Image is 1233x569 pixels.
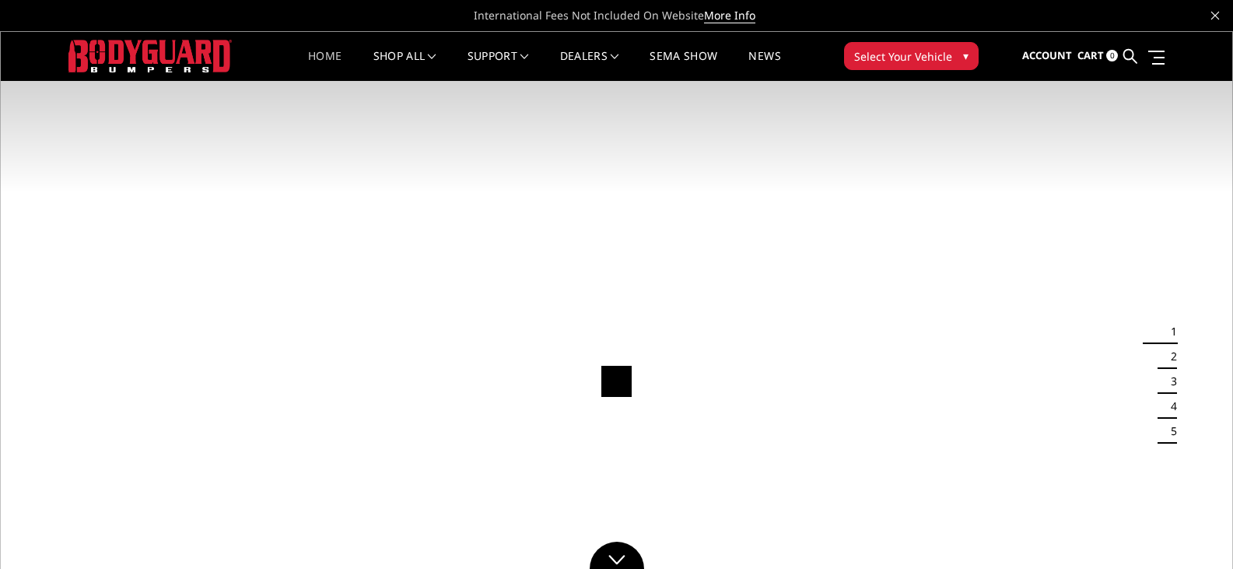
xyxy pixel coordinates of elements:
[844,42,979,70] button: Select Your Vehicle
[650,51,717,81] a: SEMA Show
[1161,319,1177,344] button: 1 of 5
[704,8,755,23] a: More Info
[854,48,952,65] span: Select Your Vehicle
[468,51,529,81] a: Support
[373,51,436,81] a: shop all
[68,40,232,72] img: BODYGUARD BUMPERS
[590,542,644,569] a: Click to Down
[1161,419,1177,444] button: 5 of 5
[1022,35,1072,77] a: Account
[560,51,619,81] a: Dealers
[1077,35,1118,77] a: Cart 0
[1161,369,1177,394] button: 3 of 5
[1161,394,1177,419] button: 4 of 5
[308,51,342,81] a: Home
[1106,50,1118,61] span: 0
[1077,48,1104,62] span: Cart
[1161,344,1177,369] button: 2 of 5
[748,51,780,81] a: News
[963,47,969,64] span: ▾
[1022,48,1072,62] span: Account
